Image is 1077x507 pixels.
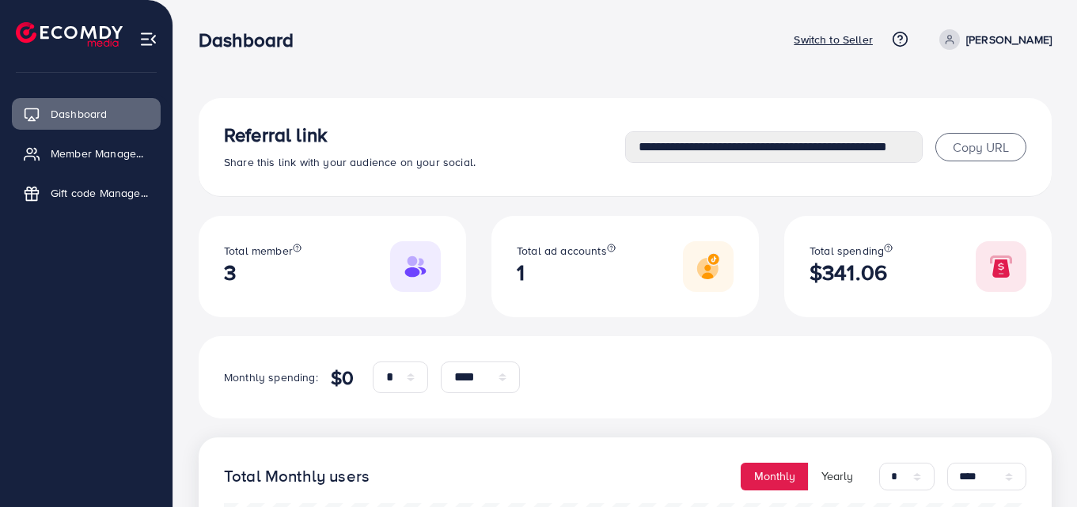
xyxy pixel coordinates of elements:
a: Member Management [12,138,161,169]
h4: Total Monthly users [224,467,370,486]
p: Switch to Seller [794,30,873,49]
img: Responsive image [976,241,1026,292]
img: Responsive image [683,241,734,292]
h2: 1 [517,259,616,286]
span: Total spending [810,243,884,259]
h4: $0 [331,366,354,389]
span: Gift code Management [51,185,149,201]
h2: 3 [224,259,301,286]
span: Member Management [51,146,149,161]
h3: Dashboard [199,28,306,51]
button: Yearly [808,463,867,490]
a: Gift code Management [12,177,161,209]
a: [PERSON_NAME] [933,29,1052,50]
span: Copy URL [953,138,1009,156]
span: Total ad accounts [517,243,607,259]
button: Copy URL [935,133,1026,161]
button: Monthly [741,463,809,490]
h3: Referral link [224,123,625,146]
span: Dashboard [51,106,107,122]
a: Dashboard [12,98,161,130]
span: Total member [224,243,293,259]
span: Share this link with your audience on your social. [224,154,476,170]
h2: $341.06 [810,259,893,286]
img: logo [16,22,123,47]
img: Responsive image [390,241,441,292]
p: Monthly spending: [224,368,318,387]
p: [PERSON_NAME] [966,30,1052,49]
img: menu [139,30,157,48]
